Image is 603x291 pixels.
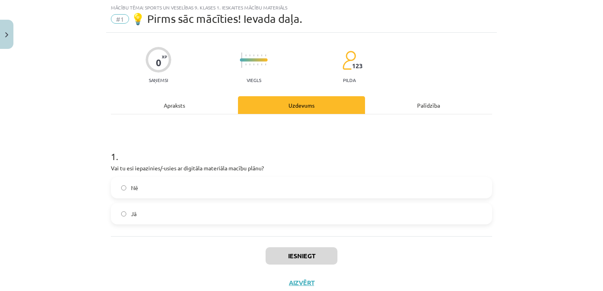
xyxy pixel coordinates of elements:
[162,54,167,59] span: XP
[249,54,250,56] img: icon-short-line-57e1e144782c952c97e751825c79c345078a6d821885a25fce030b3d8c18986b.svg
[257,54,258,56] img: icon-short-line-57e1e144782c952c97e751825c79c345078a6d821885a25fce030b3d8c18986b.svg
[343,77,356,83] p: pilda
[261,54,262,56] img: icon-short-line-57e1e144782c952c97e751825c79c345078a6d821885a25fce030b3d8c18986b.svg
[131,12,302,25] span: 💡 Pirms sāc mācīties! Ievada daļa.
[249,63,250,65] img: icon-short-line-57e1e144782c952c97e751825c79c345078a6d821885a25fce030b3d8c18986b.svg
[266,247,337,265] button: Iesniegt
[245,54,246,56] img: icon-short-line-57e1e144782c952c97e751825c79c345078a6d821885a25fce030b3d8c18986b.svg
[247,77,261,83] p: Viegls
[111,14,129,24] span: #1
[111,137,492,162] h1: 1 .
[121,211,126,216] input: Jā
[121,185,126,190] input: Nē
[352,62,363,69] span: 123
[265,63,266,65] img: icon-short-line-57e1e144782c952c97e751825c79c345078a6d821885a25fce030b3d8c18986b.svg
[156,57,161,68] div: 0
[5,32,8,37] img: icon-close-lesson-0947bae3869378f0d4975bcd49f059093ad1ed9edebbc8119c70593378902aed.svg
[245,63,246,65] img: icon-short-line-57e1e144782c952c97e751825c79c345078a6d821885a25fce030b3d8c18986b.svg
[111,164,492,172] p: Vai tu esi iepazinies/-usies ar digitāla materiāla macību plānu?
[287,279,316,287] button: Aizvērt
[111,96,238,114] div: Apraksts
[131,184,138,192] span: Nē
[111,5,492,10] div: Mācību tēma: Sports un veselības 9. klases 1. ieskaites mācību materiāls
[257,63,258,65] img: icon-short-line-57e1e144782c952c97e751825c79c345078a6d821885a25fce030b3d8c18986b.svg
[238,96,365,114] div: Uzdevums
[261,63,262,65] img: icon-short-line-57e1e144782c952c97e751825c79c345078a6d821885a25fce030b3d8c18986b.svg
[146,77,171,83] p: Saņemsi
[131,210,137,218] span: Jā
[342,50,356,70] img: students-c634bb4e5e11cddfef0936a35e636f08e4e9abd3cc4e673bd6f9a4125e45ecb1.svg
[265,54,266,56] img: icon-short-line-57e1e144782c952c97e751825c79c345078a6d821885a25fce030b3d8c18986b.svg
[242,52,242,68] img: icon-long-line-d9ea69661e0d244f92f715978eff75569469978d946b2353a9bb055b3ed8787d.svg
[253,63,254,65] img: icon-short-line-57e1e144782c952c97e751825c79c345078a6d821885a25fce030b3d8c18986b.svg
[365,96,492,114] div: Palīdzība
[253,54,254,56] img: icon-short-line-57e1e144782c952c97e751825c79c345078a6d821885a25fce030b3d8c18986b.svg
